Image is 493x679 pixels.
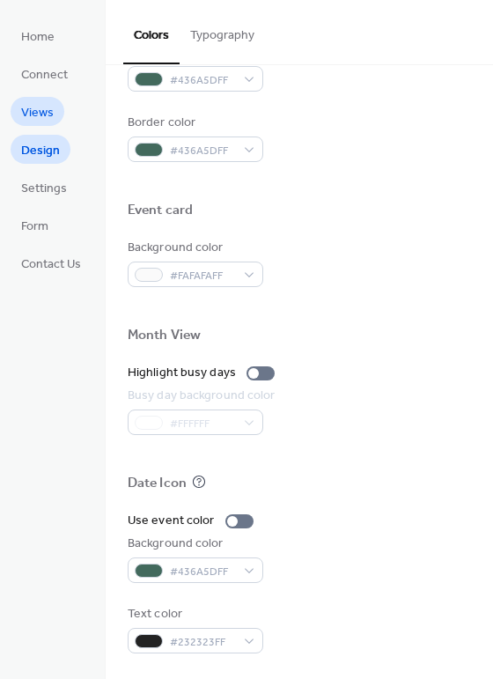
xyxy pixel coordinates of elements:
div: Busy day background color [128,387,276,405]
div: Month View [128,327,201,345]
div: Text color [128,605,260,624]
div: Use event color [128,512,215,530]
a: Views [11,97,64,126]
span: #436A5DFF [170,71,235,90]
span: #436A5DFF [170,563,235,581]
span: Views [21,104,54,122]
span: Connect [21,66,68,85]
a: Connect [11,59,78,88]
div: Background color [128,239,260,257]
span: Form [21,218,48,236]
div: Background color [128,535,260,553]
div: Event card [128,202,193,220]
span: #FAFAFAFF [170,267,235,285]
div: Highlight busy days [128,364,236,382]
a: Form [11,210,59,240]
a: Contact Us [11,248,92,277]
a: Settings [11,173,77,202]
div: Border color [128,114,260,132]
span: Home [21,28,55,47]
span: #436A5DFF [170,142,235,160]
div: Date Icon [128,475,187,493]
span: Settings [21,180,67,198]
span: Design [21,142,60,160]
a: Design [11,135,70,164]
span: Contact Us [21,255,81,274]
a: Home [11,21,65,50]
span: #232323FF [170,633,235,652]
